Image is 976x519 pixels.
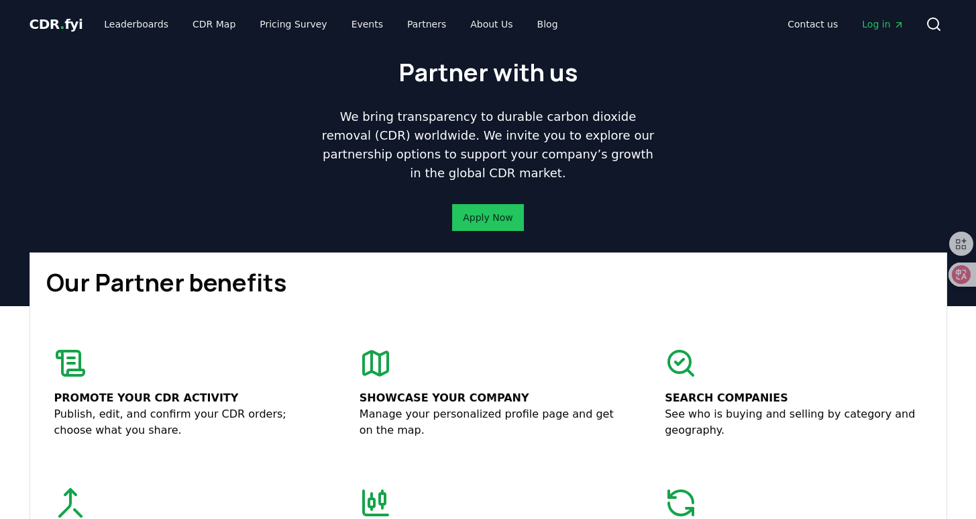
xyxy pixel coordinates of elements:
[851,12,914,36] a: Log in
[527,12,569,36] a: Blog
[396,12,457,36] a: Partners
[60,16,64,32] span: .
[93,12,568,36] nav: Main
[46,269,930,296] h1: Our Partner benefits
[463,211,512,224] a: Apply Now
[360,390,616,406] p: Showcase your company
[93,12,179,36] a: Leaderboards
[54,406,311,438] p: Publish, edit, and confirm your CDR orders; choose what you share.
[360,406,616,438] p: Manage your personalized profile page and get on the map.
[341,12,394,36] a: Events
[182,12,246,36] a: CDR Map
[317,107,660,183] p: We bring transparency to durable carbon dioxide removal (CDR) worldwide. We invite you to explore...
[54,390,311,406] p: Promote your CDR activity
[777,12,914,36] nav: Main
[398,59,578,86] h1: Partner with us
[30,16,83,32] span: CDR fyi
[452,204,523,231] button: Apply Now
[665,406,922,438] p: See who is buying and selling by category and geography.
[30,15,83,34] a: CDR.fyi
[862,17,904,31] span: Log in
[777,12,849,36] a: Contact us
[459,12,523,36] a: About Us
[249,12,337,36] a: Pricing Survey
[665,390,922,406] p: Search companies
